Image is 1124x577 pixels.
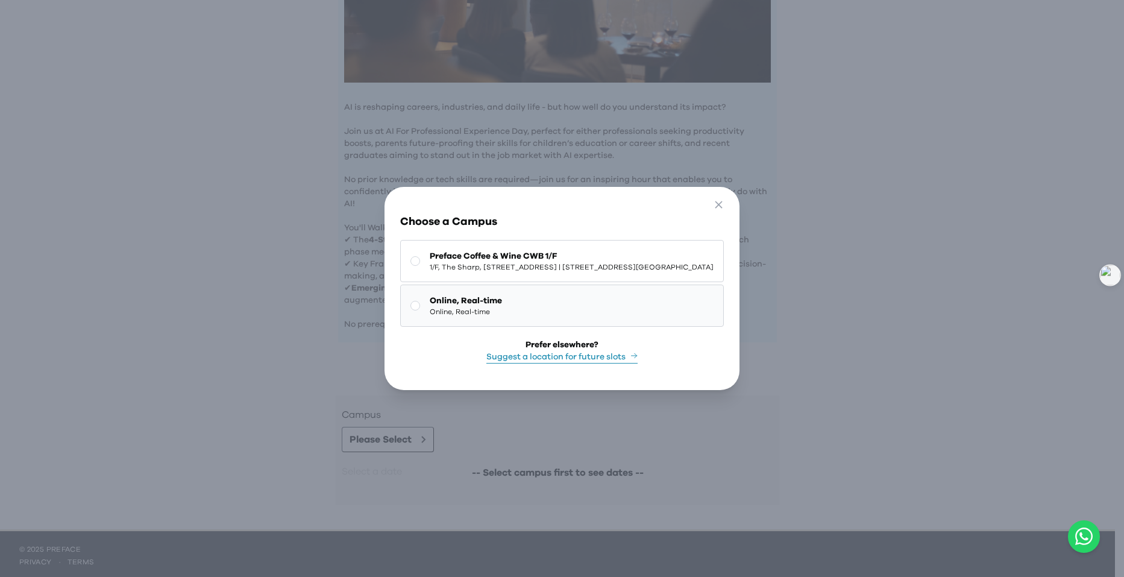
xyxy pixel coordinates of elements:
[526,339,598,351] div: Prefer elsewhere?
[486,351,638,364] button: Suggest a location for future slots
[430,262,714,272] span: 1/F, The Sharp, [STREET_ADDRESS] | [STREET_ADDRESS][GEOGRAPHIC_DATA]
[400,213,724,230] h3: Choose a Campus
[400,285,724,327] button: Online, Real-timeOnline, Real-time
[430,307,502,317] span: Online, Real-time
[430,250,714,262] span: Preface Coffee & Wine CWB 1/F
[400,240,724,282] button: Preface Coffee & Wine CWB 1/F1/F, The Sharp, [STREET_ADDRESS] | [STREET_ADDRESS][GEOGRAPHIC_DATA]
[430,295,502,307] span: Online, Real-time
